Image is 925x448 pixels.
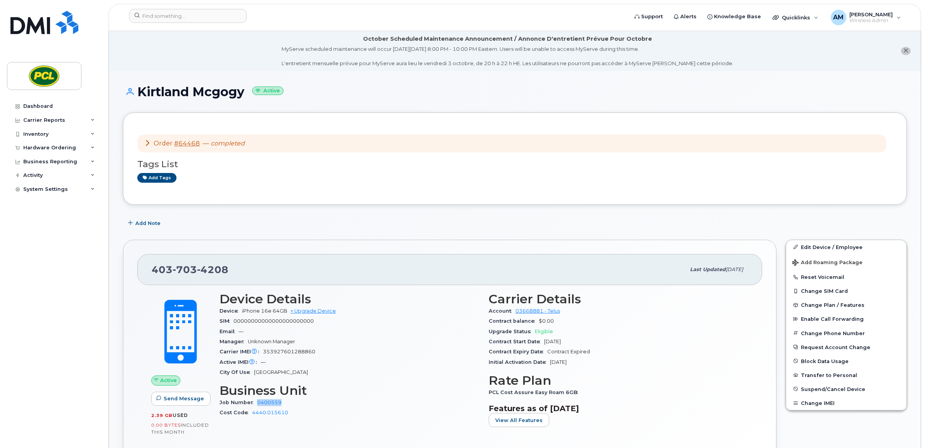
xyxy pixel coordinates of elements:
span: View All Features [495,417,543,424]
span: 403 [152,264,228,275]
span: Device [220,308,242,314]
h3: Business Unit [220,384,479,398]
a: 0400559 [257,400,282,405]
button: Change Plan / Features [786,298,906,312]
h3: Device Details [220,292,479,306]
span: Active IMEI [220,359,261,365]
span: [DATE] [550,359,567,365]
span: 2.39 GB [151,413,173,418]
span: Active [160,377,177,384]
span: [GEOGRAPHIC_DATA] [254,369,308,375]
span: [DATE] [544,339,561,344]
span: Last updated [690,266,726,272]
span: iPhone 16e 64GB [242,308,287,314]
h3: Tags List [137,159,892,169]
a: Edit Device / Employee [786,240,906,254]
em: completed [211,140,245,147]
a: #64468 [174,140,200,147]
span: Email [220,329,239,334]
span: included this month [151,422,209,435]
h1: Kirtland Mcgogy [123,85,907,99]
span: Suspend/Cancel Device [801,386,865,392]
button: Change IMEI [786,396,906,410]
span: Change Plan / Features [801,302,864,308]
button: Block Data Usage [786,354,906,368]
span: Cost Code [220,410,252,415]
div: October Scheduled Maintenance Announcement / Annonce D'entretient Prévue Pour Octobre [363,35,652,43]
span: Upgrade Status [489,329,535,334]
span: SIM [220,318,233,324]
h3: Carrier Details [489,292,749,306]
a: + Upgrade Device [290,308,336,314]
button: Send Message [151,392,211,406]
span: Order [154,140,173,147]
span: Contract Start Date [489,339,544,344]
a: 03668881 - Telus [515,308,560,314]
span: Manager [220,339,248,344]
button: Suspend/Cancel Device [786,382,906,396]
span: 353927601288860 [263,349,315,355]
span: Carrier IMEI [220,349,263,355]
button: Change SIM Card [786,284,906,298]
span: — [239,329,244,334]
span: 4208 [197,264,228,275]
span: City Of Use [220,369,254,375]
span: Unknown Manager [248,339,295,344]
small: Active [252,86,284,95]
span: 703 [173,264,197,275]
span: Initial Activation Date [489,359,550,365]
button: View All Features [489,413,549,427]
span: Contract Expiry Date [489,349,547,355]
span: Account [489,308,515,314]
span: used [173,412,188,418]
span: Eligible [535,329,553,334]
button: Transfer to Personal [786,368,906,382]
button: Reset Voicemail [786,270,906,284]
button: Change Phone Number [786,326,906,340]
span: — [203,140,245,147]
span: Add Note [135,220,161,227]
span: Send Message [164,395,204,402]
div: MyServe scheduled maintenance will occur [DATE][DATE] 8:00 PM - 10:00 PM Eastern. Users will be u... [282,45,733,67]
span: Contract Expired [547,349,590,355]
span: 0.00 Bytes [151,422,181,428]
span: Contract balance [489,318,539,324]
span: Enable Call Forwarding [801,316,864,322]
span: $0.00 [539,318,554,324]
button: close notification [901,47,911,55]
span: [DATE] [726,266,743,272]
span: 00000000000000000000000 [233,318,314,324]
button: Enable Call Forwarding [786,312,906,326]
h3: Features as of [DATE] [489,404,749,413]
span: Job Number [220,400,257,405]
button: Add Note [123,216,167,230]
button: Add Roaming Package [786,254,906,270]
span: — [261,359,266,365]
span: Add Roaming Package [792,259,863,267]
a: 4440.015610 [252,410,288,415]
a: Add tags [137,173,176,183]
h3: Rate Plan [489,374,749,387]
button: Request Account Change [786,340,906,354]
span: PCL Cost Assure Easy Roam 6GB [489,389,582,395]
